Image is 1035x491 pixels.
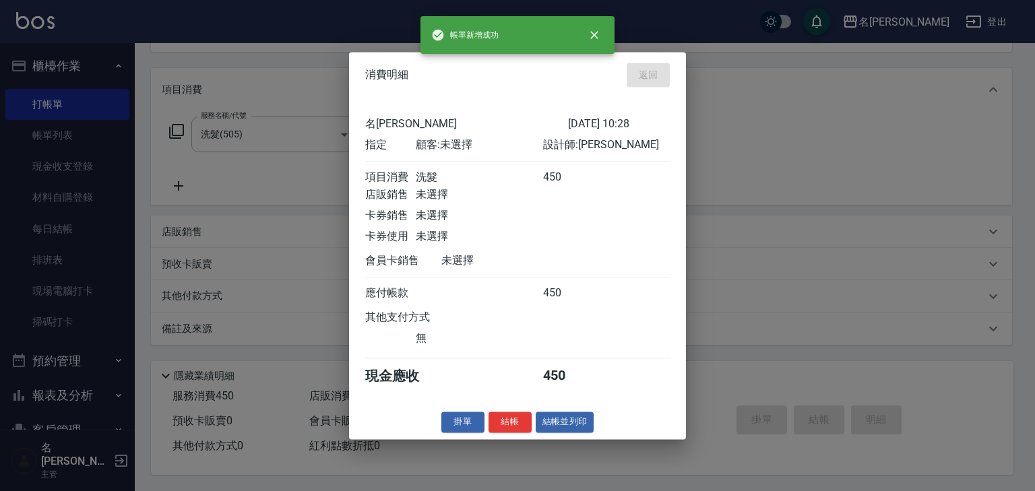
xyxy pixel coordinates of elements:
[543,170,594,185] div: 450
[441,254,568,268] div: 未選擇
[365,188,416,202] div: 店販銷售
[416,331,542,346] div: 無
[431,28,499,42] span: 帳單新增成功
[365,68,408,81] span: 消費明細
[365,310,467,325] div: 其他支付方式
[579,20,609,50] button: close
[543,286,594,300] div: 450
[543,367,594,385] div: 450
[416,230,542,244] div: 未選擇
[416,138,542,152] div: 顧客: 未選擇
[365,138,416,152] div: 指定
[365,170,416,185] div: 項目消費
[365,117,568,131] div: 名[PERSON_NAME]
[416,170,542,185] div: 洗髮
[489,412,532,432] button: 結帳
[416,209,542,223] div: 未選擇
[543,138,670,152] div: 設計師: [PERSON_NAME]
[568,117,670,131] div: [DATE] 10:28
[365,254,441,268] div: 會員卡銷售
[365,230,416,244] div: 卡券使用
[365,286,416,300] div: 應付帳款
[416,188,542,202] div: 未選擇
[441,412,484,432] button: 掛單
[365,209,416,223] div: 卡券銷售
[365,367,441,385] div: 現金應收
[536,412,594,432] button: 結帳並列印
